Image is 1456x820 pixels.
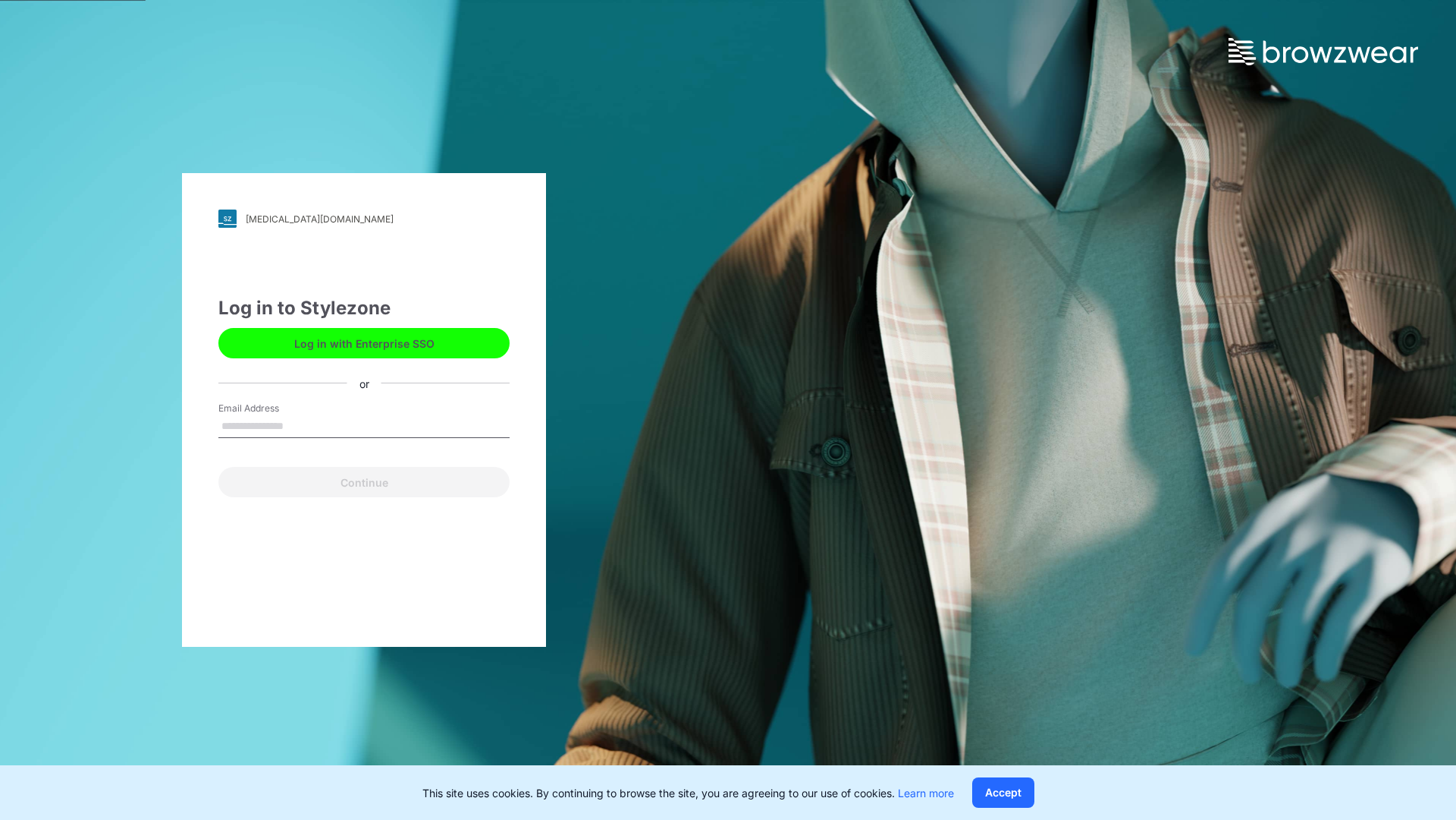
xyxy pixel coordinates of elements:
[218,210,510,228] a: [MEDICAL_DATA][DOMAIN_NAME]
[218,328,510,358] button: Log in with Enterprise SSO
[1228,38,1418,65] img: browzwear-logo.73288ffb.svg
[246,213,394,225] div: [MEDICAL_DATA][DOMAIN_NAME]
[972,777,1034,808] button: Accept
[347,375,381,391] div: or
[898,787,954,799] a: Learn more
[422,785,954,801] p: This site uses cookies. By continuing to browse the site, you are agreeing to our use of cookies.
[218,210,237,228] img: svg+xml;base64,PHN2ZyB3aWR0aD0iMjgiIGhlaWdodD0iMjgiIHZpZXdCb3g9IjAgMCAyOCAyOCIgZmlsbD0ibm9uZSIgeG...
[218,402,325,415] label: Email Address
[218,295,510,322] div: Log in to Stylezone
